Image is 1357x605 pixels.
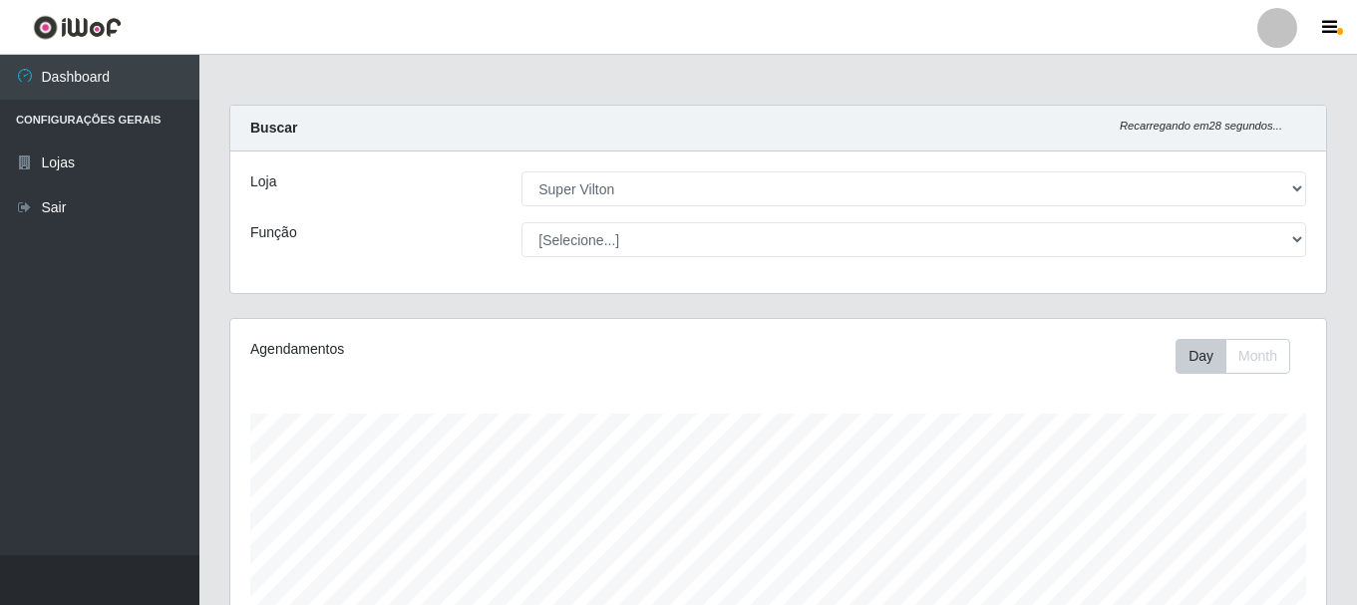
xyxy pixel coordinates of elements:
[1176,339,1226,374] button: Day
[1120,120,1282,132] i: Recarregando em 28 segundos...
[250,222,297,243] label: Função
[1176,339,1306,374] div: Toolbar with button groups
[33,15,122,40] img: CoreUI Logo
[1225,339,1290,374] button: Month
[250,339,673,360] div: Agendamentos
[1176,339,1290,374] div: First group
[250,120,297,136] strong: Buscar
[250,171,276,192] label: Loja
